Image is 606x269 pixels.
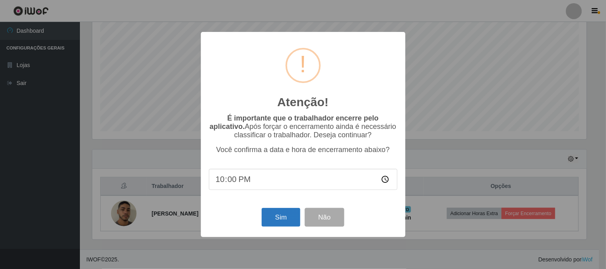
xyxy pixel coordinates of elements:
p: Você confirma a data e hora de encerramento abaixo? [209,146,397,154]
h2: Atenção! [277,95,328,109]
button: Não [305,208,344,227]
p: Após forçar o encerramento ainda é necessário classificar o trabalhador. Deseja continuar? [209,114,397,139]
button: Sim [262,208,300,227]
b: É importante que o trabalhador encerre pelo aplicativo. [210,114,379,131]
